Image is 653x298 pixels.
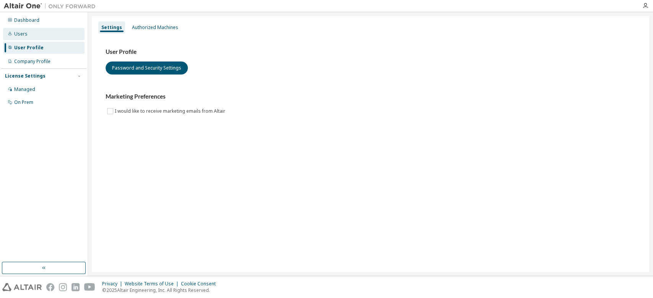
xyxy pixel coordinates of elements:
[106,48,635,56] h3: User Profile
[106,62,188,74] button: Password and Security Settings
[4,2,99,10] img: Altair One
[101,24,122,31] div: Settings
[106,93,635,100] h3: Marketing Preferences
[2,283,42,291] img: altair_logo.svg
[14,31,28,37] div: Users
[14,58,50,65] div: Company Profile
[72,283,80,291] img: linkedin.svg
[102,287,220,293] p: © 2025 Altair Engineering, Inc. All Rights Reserved.
[14,99,33,105] div: On Prem
[84,283,95,291] img: youtube.svg
[14,45,44,51] div: User Profile
[14,17,39,23] div: Dashboard
[181,281,220,287] div: Cookie Consent
[14,86,35,92] div: Managed
[5,73,46,79] div: License Settings
[59,283,67,291] img: instagram.svg
[115,107,227,116] label: I would like to receive marketing emails from Altair
[102,281,125,287] div: Privacy
[46,283,54,291] img: facebook.svg
[125,281,181,287] div: Website Terms of Use
[132,24,178,31] div: Authorized Machines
